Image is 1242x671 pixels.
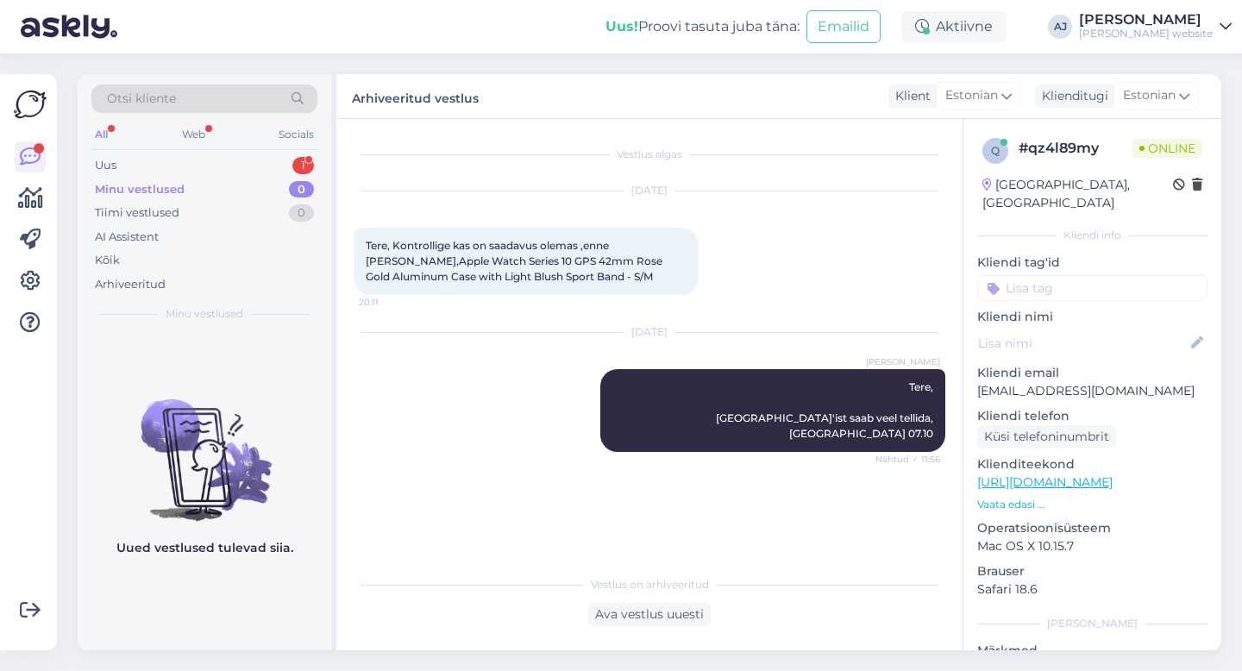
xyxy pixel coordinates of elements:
[95,204,179,222] div: Tiimi vestlused
[95,252,120,269] div: Kõik
[1079,13,1232,41] a: [PERSON_NAME][PERSON_NAME] website
[977,616,1207,631] div: [PERSON_NAME]
[14,88,47,121] img: Askly Logo
[1079,13,1213,27] div: [PERSON_NAME]
[977,407,1207,425] p: Kliendi telefon
[354,147,945,162] div: Vestlus algas
[977,364,1207,382] p: Kliendi email
[116,539,293,557] p: Uued vestlused tulevad siia.
[806,10,881,43] button: Emailid
[1035,87,1108,105] div: Klienditugi
[977,308,1207,326] p: Kliendi nimi
[292,157,314,174] div: 1
[166,306,243,322] span: Minu vestlused
[78,368,331,524] img: No chats
[977,382,1207,400] p: [EMAIL_ADDRESS][DOMAIN_NAME]
[352,85,479,108] label: Arhiveeritud vestlus
[991,144,1000,157] span: q
[95,181,185,198] div: Minu vestlused
[977,254,1207,272] p: Kliendi tag'id
[605,16,800,37] div: Proovi tasuta juba täna:
[982,176,1173,212] div: [GEOGRAPHIC_DATA], [GEOGRAPHIC_DATA]
[978,334,1188,353] input: Lisa nimi
[366,239,665,283] span: Tere, Kontrollige kas on saadavus olemas ,enne [PERSON_NAME],Apple Watch Series 10 GPS 42mm Rose ...
[354,324,945,340] div: [DATE]
[107,90,176,108] span: Otsi kliente
[91,123,111,146] div: All
[977,537,1207,555] p: Mac OS X 10.15.7
[95,157,116,174] div: Uus
[977,474,1113,490] a: [URL][DOMAIN_NAME]
[977,275,1207,301] input: Lisa tag
[1048,15,1072,39] div: AJ
[977,580,1207,599] p: Safari 18.6
[359,296,423,309] span: 20:11
[1123,86,1176,105] span: Estonian
[95,276,166,293] div: Arhiveeritud
[289,181,314,198] div: 0
[977,562,1207,580] p: Brauser
[977,228,1207,243] div: Kliendi info
[977,519,1207,537] p: Operatsioonisüsteem
[977,455,1207,473] p: Klienditeekond
[888,87,931,105] div: Klient
[354,183,945,198] div: [DATE]
[901,11,1007,42] div: Aktiivne
[588,603,711,626] div: Ava vestlus uuesti
[1079,27,1213,41] div: [PERSON_NAME] website
[289,204,314,222] div: 0
[591,577,709,593] span: Vestlus on arhiveeritud
[605,18,638,34] b: Uus!
[179,123,209,146] div: Web
[875,453,940,466] span: Nähtud ✓ 11:56
[977,425,1116,448] div: Küsi telefoninumbrit
[1019,138,1132,159] div: # qz4l89my
[866,355,940,368] span: [PERSON_NAME]
[977,642,1207,660] p: Märkmed
[275,123,317,146] div: Socials
[977,497,1207,512] p: Vaata edasi ...
[1132,139,1202,158] span: Online
[95,229,159,246] div: AI Assistent
[945,86,998,105] span: Estonian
